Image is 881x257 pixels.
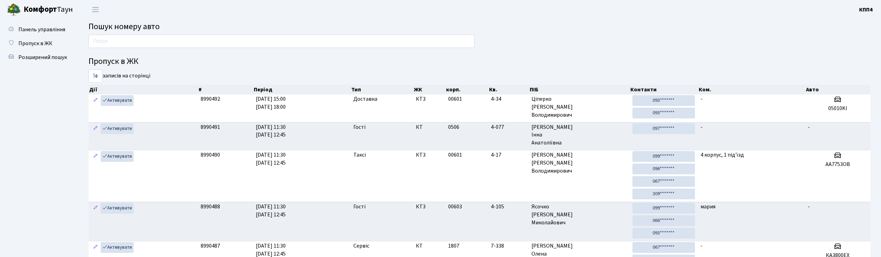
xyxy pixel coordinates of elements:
a: Редагувати [91,151,100,162]
span: [DATE] 11:30 [DATE] 12:45 [256,151,286,167]
a: Активувати [101,203,134,214]
span: Таун [24,4,73,16]
span: 8990491 [201,123,220,131]
span: 7-338 [491,242,526,250]
img: logo.png [7,3,21,17]
span: Панель управління [18,26,65,33]
th: Авто [805,85,871,94]
span: 8990492 [201,95,220,103]
h5: АА7753ОВ [808,161,868,168]
span: 8990487 [201,242,220,250]
a: Активувати [101,151,134,162]
span: - [700,95,703,103]
span: КТ [416,123,443,131]
span: [DATE] 15:00 [DATE] 18:00 [256,95,286,111]
th: ПІБ [529,85,630,94]
span: 00601 [448,151,462,159]
span: 4-077 [491,123,526,131]
span: Ясочко [PERSON_NAME] Миколайович [531,203,627,227]
span: - [700,123,703,131]
span: КТ3 [416,203,443,211]
span: КТ3 [416,151,443,159]
a: КПП4 [859,6,873,14]
th: Період [253,85,351,94]
span: Ціперко [PERSON_NAME] Володимирович [531,95,627,119]
label: записів на сторінці [89,69,150,83]
select: записів на сторінці [89,69,102,83]
a: Активувати [101,123,134,134]
a: Активувати [101,242,134,253]
span: 4-17 [491,151,526,159]
span: 8990490 [201,151,220,159]
th: # [198,85,253,94]
a: Пропуск в ЖК [3,36,73,50]
a: Панель управління [3,23,73,36]
a: Редагувати [91,242,100,253]
span: - [700,242,703,250]
input: Пошук [89,35,475,48]
span: Сервіс [353,242,369,250]
button: Переключити навігацію [87,4,104,15]
span: Гості [353,203,366,211]
span: Доставка [353,95,377,103]
span: [DATE] 11:30 [DATE] 12:45 [256,123,286,139]
span: КТ3 [416,95,443,103]
span: [PERSON_NAME] Інна Анатоліївна [531,123,627,147]
span: 4-34 [491,95,526,103]
span: 1807 [448,242,459,250]
span: 8990488 [201,203,220,210]
span: Таксі [353,151,366,159]
span: 4-105 [491,203,526,211]
th: Ком. [698,85,805,94]
span: 4 корпус, 1 під'їзд [700,151,744,159]
a: Активувати [101,95,134,106]
a: Редагувати [91,203,100,214]
th: Кв. [488,85,529,94]
th: Тип [351,85,413,94]
span: мария [700,203,715,210]
h4: Пропуск в ЖК [89,57,871,67]
span: 00601 [448,95,462,103]
a: Розширений пошук [3,50,73,64]
th: Дії [89,85,198,94]
span: Пропуск в ЖК [18,40,52,47]
th: ЖК [413,85,445,94]
span: КТ [416,242,443,250]
span: [PERSON_NAME] [PERSON_NAME] Володимирович [531,151,627,175]
a: Редагувати [91,123,100,134]
th: Контакти [630,85,698,94]
span: 0506 [448,123,459,131]
b: Комфорт [24,4,57,15]
span: - [808,123,810,131]
span: Гості [353,123,366,131]
th: корп. [445,85,488,94]
span: - [808,203,810,210]
span: 00603 [448,203,462,210]
span: Розширений пошук [18,53,67,61]
a: Редагувати [91,95,100,106]
h5: 05010KI [808,105,868,112]
span: [DATE] 11:30 [DATE] 12:45 [256,203,286,218]
span: Пошук номеру авто [89,20,160,33]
